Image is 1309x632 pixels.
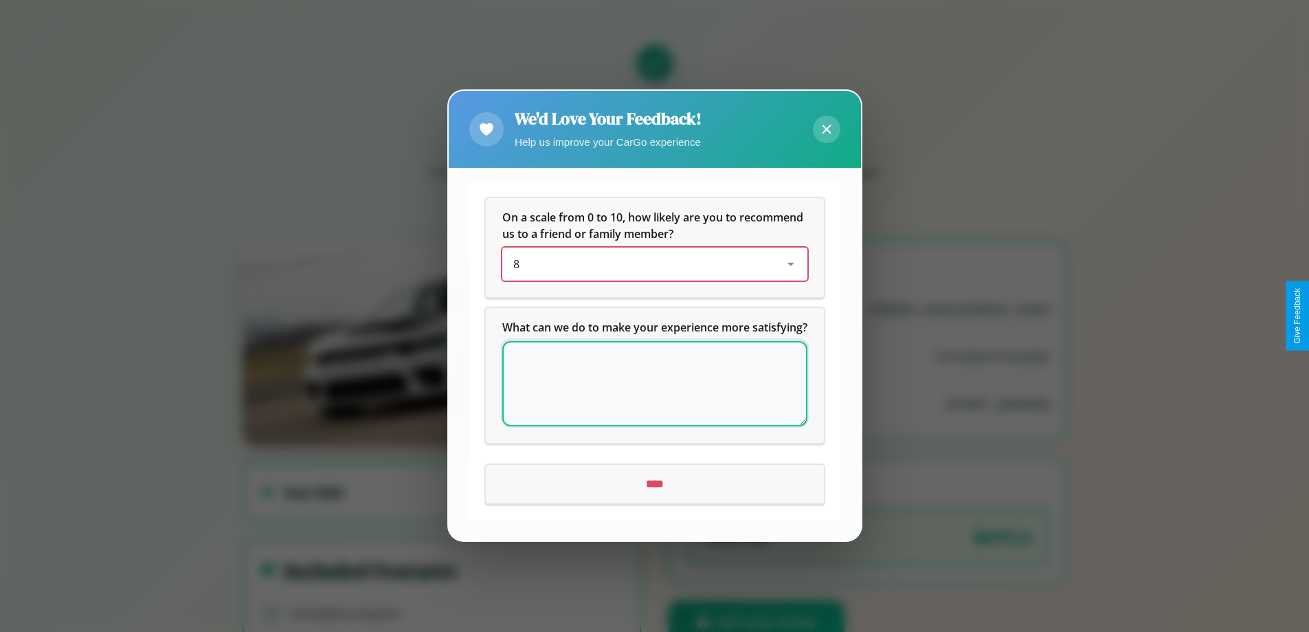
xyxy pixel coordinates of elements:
[515,133,702,151] p: Help us improve your CarGo experience
[502,320,807,336] span: What can we do to make your experience more satisfying?
[502,248,807,281] div: On a scale from 0 to 10, how likely are you to recommend us to a friend or family member?
[1293,288,1302,344] div: Give Feedback
[486,199,824,298] div: On a scale from 0 to 10, how likely are you to recommend us to a friend or family member?
[515,107,702,130] h2: We'd Love Your Feedback!
[513,257,519,272] span: 8
[502,210,807,243] h5: On a scale from 0 to 10, how likely are you to recommend us to a friend or family member?
[502,210,806,242] span: On a scale from 0 to 10, how likely are you to recommend us to a friend or family member?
